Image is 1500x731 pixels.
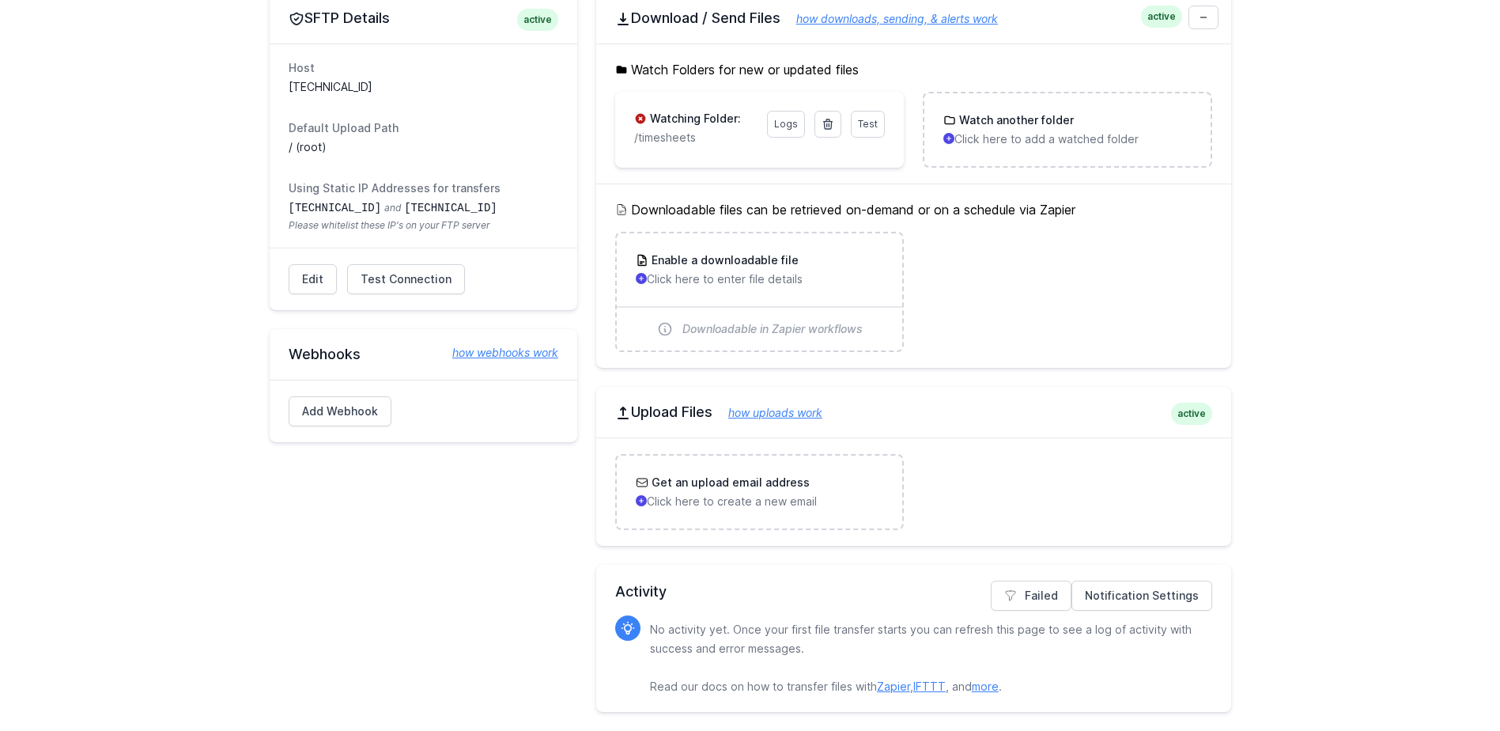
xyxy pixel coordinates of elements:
h2: Webhooks [289,345,558,364]
a: IFTTT [913,680,946,693]
span: active [517,9,558,31]
code: [TECHNICAL_ID] [289,202,382,214]
a: how uploads work [712,406,822,419]
a: Watch another folder Click here to add a watched folder [924,93,1210,166]
p: No activity yet. Once your first file transfer starts you can refresh this page to see a log of a... [650,620,1200,696]
h5: Watch Folders for new or updated files [615,60,1212,79]
dt: Host [289,60,558,76]
dd: / (root) [289,139,558,155]
a: more [972,680,999,693]
a: Notification Settings [1071,581,1212,611]
a: how webhooks work [436,345,558,361]
span: Please whitelist these IP's on your FTP server [289,219,558,232]
p: Click here to enter file details [636,271,883,287]
span: active [1141,6,1182,28]
p: /timesheets [634,130,758,146]
h2: Download / Send Files [615,9,1212,28]
dd: [TECHNICAL_ID] [289,79,558,95]
dt: Default Upload Path [289,120,558,136]
a: Enable a downloadable file Click here to enter file details Downloadable in Zapier workflows [617,233,902,350]
h3: Watch another folder [956,112,1074,128]
h3: Watching Folder: [647,111,741,127]
iframe: Drift Widget Chat Controller [1421,652,1481,712]
a: Add Webhook [289,396,391,426]
a: Zapier [877,680,910,693]
span: active [1171,403,1212,425]
h2: SFTP Details [289,9,558,28]
p: Click here to add a watched folder [943,131,1191,147]
span: Downloadable in Zapier workflows [682,321,863,337]
p: Click here to create a new email [636,494,883,509]
h5: Downloadable files can be retrieved on-demand or on a schedule via Zapier [615,200,1212,219]
h3: Enable a downloadable file [648,252,799,268]
span: Test [858,118,878,130]
a: Logs [767,111,805,138]
span: Test Connection [361,271,452,287]
a: Get an upload email address Click here to create a new email [617,456,902,528]
a: Edit [289,264,337,294]
h2: Upload Files [615,403,1212,422]
code: [TECHNICAL_ID] [404,202,497,214]
a: how downloads, sending, & alerts work [780,12,998,25]
dt: Using Static IP Addresses for transfers [289,180,558,196]
span: and [384,202,401,214]
h2: Activity [615,581,1212,603]
a: Failed [991,581,1071,611]
a: Test [851,111,885,138]
a: Test Connection [347,264,465,294]
h3: Get an upload email address [648,475,810,490]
